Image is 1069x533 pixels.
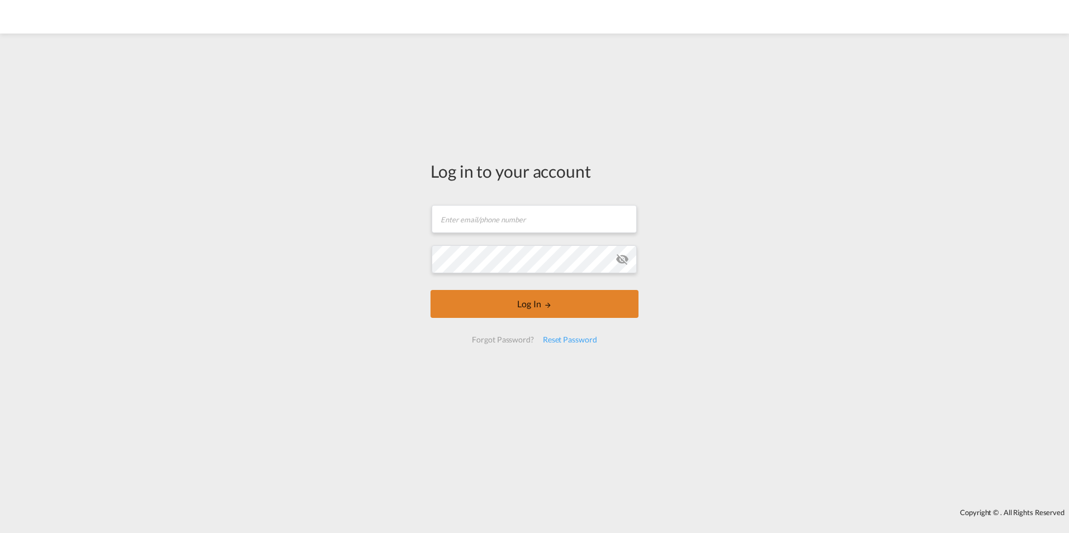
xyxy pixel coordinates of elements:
[467,330,538,350] div: Forgot Password?
[431,159,638,183] div: Log in to your account
[538,330,602,350] div: Reset Password
[431,290,638,318] button: LOGIN
[616,253,629,266] md-icon: icon-eye-off
[432,205,637,233] input: Enter email/phone number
